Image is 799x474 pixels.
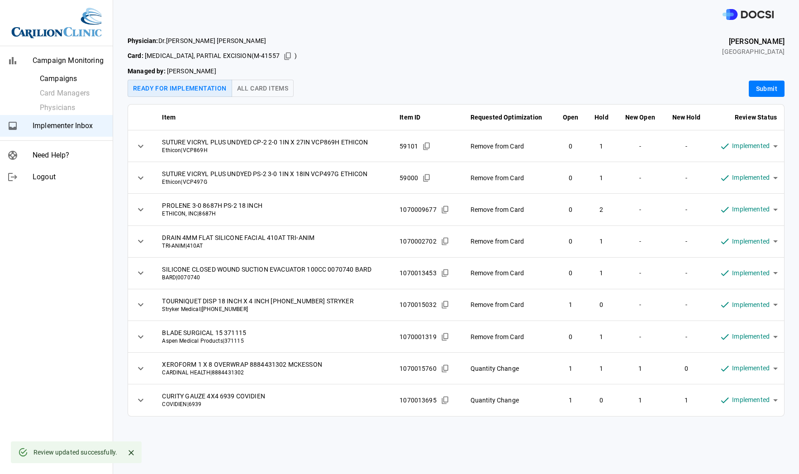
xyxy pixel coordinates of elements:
[463,225,555,257] td: Remove from Card
[399,142,418,151] span: 59101
[438,362,452,375] button: Copied!
[617,162,664,194] td: -
[664,194,709,225] td: -
[162,360,385,369] span: XEROFORM 1 X 8 OVERWRAP 8884431302 MCKESSON
[555,384,587,416] td: 1
[555,162,587,194] td: 0
[162,201,385,210] span: PROLENE 3-0 8687H PS-2 18 INCH
[232,80,294,97] button: All Card Items
[128,37,158,44] strong: Physician:
[555,289,587,321] td: 1
[722,36,785,47] span: [PERSON_NAME]
[438,203,452,216] button: Copied!
[732,363,770,373] span: Implemented
[617,130,664,162] td: -
[749,81,785,97] button: Submit
[594,114,609,121] strong: Hold
[732,172,770,183] span: Implemented
[33,172,105,182] span: Logout
[463,257,555,289] td: Remove from Card
[471,114,542,121] strong: Requested Optimization
[162,114,176,121] strong: Item
[33,120,105,131] span: Implementer Inbox
[586,225,616,257] td: 1
[586,321,616,353] td: 1
[162,337,385,345] span: Aspen Medical Products | 371115
[399,173,418,182] span: 59000
[399,332,437,341] span: 1070001319
[162,233,385,242] span: DRAIN 4MM FLAT SILICONE FACIAL 410AT TRI-ANIM
[281,49,295,63] button: Copied!
[586,194,616,225] td: 2
[162,392,385,401] span: CURITY GAUZE 4X4 6939 COVIDIEN
[33,55,105,66] span: Campaign Monitoring
[732,300,770,310] span: Implemented
[438,266,452,280] button: Copied!
[664,384,709,416] td: 1
[162,265,385,274] span: SILICONE CLOSED WOUND SUCTION EVACUATOR 100CC 0070740 BARD
[420,139,433,153] button: Copied!
[40,73,105,84] span: Campaigns
[399,300,437,309] span: 1070015032
[420,171,433,185] button: Copied!
[732,395,770,405] span: Implemented
[463,353,555,384] td: Quantity Change
[617,257,664,289] td: -
[617,353,664,384] td: 1
[586,289,616,321] td: 0
[128,52,143,59] strong: Card:
[128,67,166,75] strong: Managed by:
[555,194,587,225] td: 0
[617,321,664,353] td: -
[617,384,664,416] td: 1
[586,353,616,384] td: 1
[463,162,555,194] td: Remove from Card
[438,298,452,311] button: Copied!
[399,396,437,405] span: 1070013695
[664,289,709,321] td: -
[463,321,555,353] td: Remove from Card
[128,67,297,76] span: [PERSON_NAME]
[399,205,437,214] span: 1070009677
[625,114,655,121] strong: New Open
[586,384,616,416] td: 0
[162,369,385,377] span: CARDINAL HEALTH | 8884431302
[664,225,709,257] td: -
[399,268,437,278] span: 1070013453
[722,47,785,57] span: [GEOGRAPHIC_DATA]
[732,236,770,247] span: Implemented
[162,401,385,408] span: COVIDIEN | 6939
[735,114,777,121] strong: Review Status
[672,114,700,121] strong: New Hold
[732,268,770,278] span: Implemented
[438,393,452,407] button: Copied!
[732,331,770,342] span: Implemented
[162,169,385,178] span: SUTURE VICRYL PLUS UNDYED PS-2 3-0 1IN X 18IN VCP497G ETHICON
[732,204,770,215] span: Implemented
[128,36,297,46] span: Dr. [PERSON_NAME] [PERSON_NAME]
[664,162,709,194] td: -
[162,297,385,306] span: TOURNIQUET DISP 18 INCH X 4 INCH [PHONE_NUMBER] STRYKER
[723,9,774,20] img: DOCSI Logo
[555,321,587,353] td: 0
[617,194,664,225] td: -
[399,364,437,373] span: 1070015760
[463,289,555,321] td: Remove from Card
[162,242,385,250] span: TRI-ANIM | 410AT
[162,138,385,147] span: SUTURE VICRYL PLUS UNDYED CP-2 2-0 1IN X 27IN VCP869H ETHICON
[463,130,555,162] td: Remove from Card
[555,130,587,162] td: 0
[664,257,709,289] td: -
[555,225,587,257] td: 0
[128,80,232,97] button: Ready for Implementation
[162,147,385,154] span: Ethicon | VCP869H
[463,194,555,225] td: Remove from Card
[124,446,138,460] button: Close
[586,257,616,289] td: 1
[563,114,579,121] strong: Open
[555,257,587,289] td: 0
[617,225,664,257] td: -
[463,384,555,416] td: Quantity Change
[617,289,664,321] td: -
[162,328,385,337] span: BLADE SURGICAL 15 371115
